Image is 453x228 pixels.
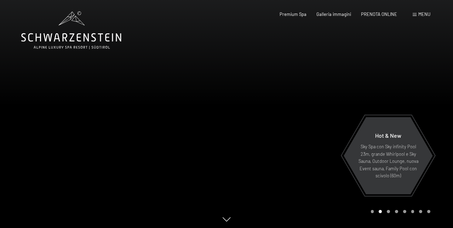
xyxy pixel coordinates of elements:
[357,143,419,179] p: Sky Spa con Sky infinity Pool 23m, grande Whirlpool e Sky Sauna, Outdoor Lounge, nuova Event saun...
[375,132,401,139] span: Hot & New
[427,210,430,213] div: Carousel Page 8
[418,11,430,17] span: Menu
[316,11,351,17] a: Galleria immagini
[419,210,422,213] div: Carousel Page 7
[395,210,398,213] div: Carousel Page 4
[368,210,430,213] div: Carousel Pagination
[403,210,406,213] div: Carousel Page 5
[343,117,433,195] a: Hot & New Sky Spa con Sky infinity Pool 23m, grande Whirlpool e Sky Sauna, Outdoor Lounge, nuova ...
[371,210,374,213] div: Carousel Page 1
[379,210,382,213] div: Carousel Page 2 (Current Slide)
[411,210,414,213] div: Carousel Page 6
[361,11,397,17] a: PRENOTA ONLINE
[387,210,390,213] div: Carousel Page 3
[280,11,306,17] a: Premium Spa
